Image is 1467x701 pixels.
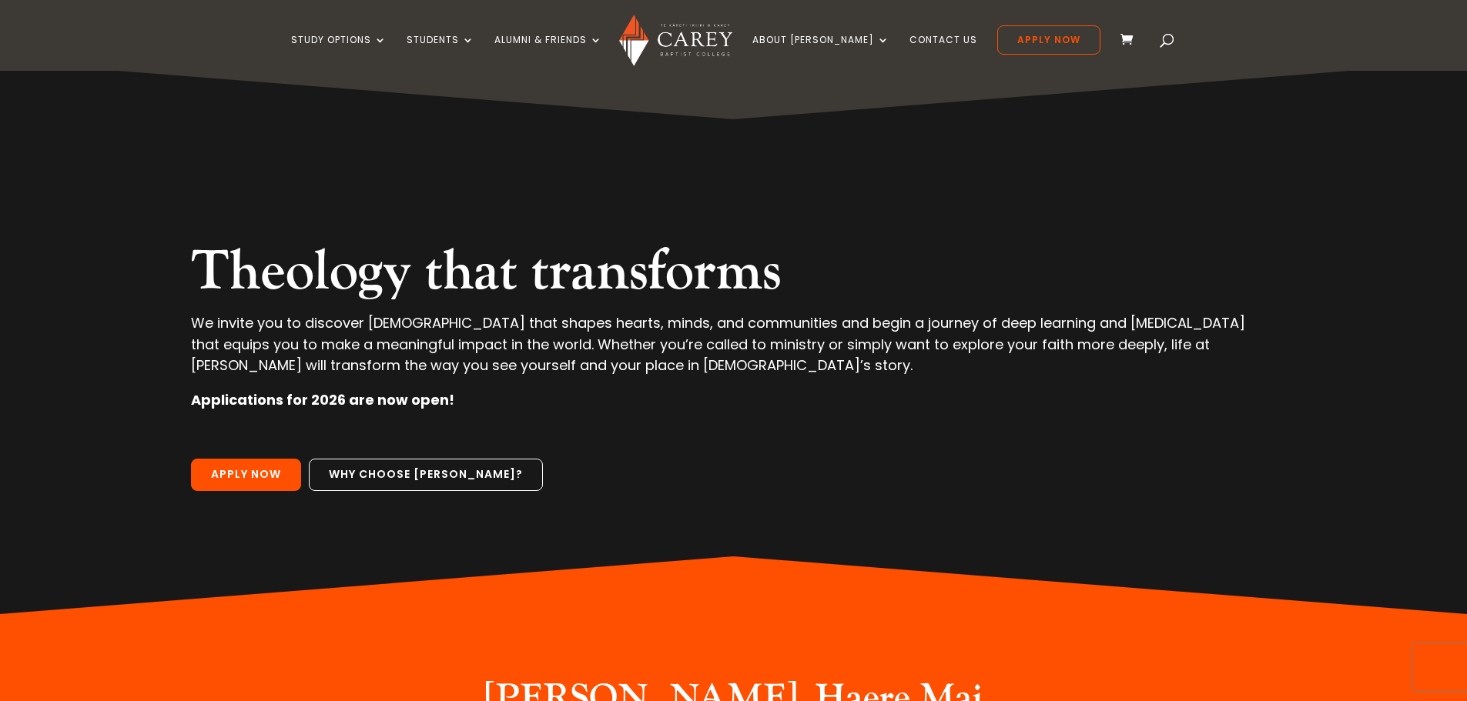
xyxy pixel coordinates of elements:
[191,312,1275,389] p: We invite you to discover [DEMOGRAPHIC_DATA] that shapes hearts, minds, and communities and begin...
[997,25,1100,55] a: Apply Now
[909,35,977,71] a: Contact Us
[309,459,543,491] a: Why choose [PERSON_NAME]?
[191,390,454,409] strong: Applications for 2026 are now open!
[291,35,387,71] a: Study Options
[191,459,301,491] a: Apply Now
[191,239,1275,312] h2: Theology that transforms
[494,35,602,71] a: Alumni & Friends
[752,35,889,71] a: About [PERSON_NAME]
[407,35,474,71] a: Students
[619,15,732,66] img: Carey Baptist College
